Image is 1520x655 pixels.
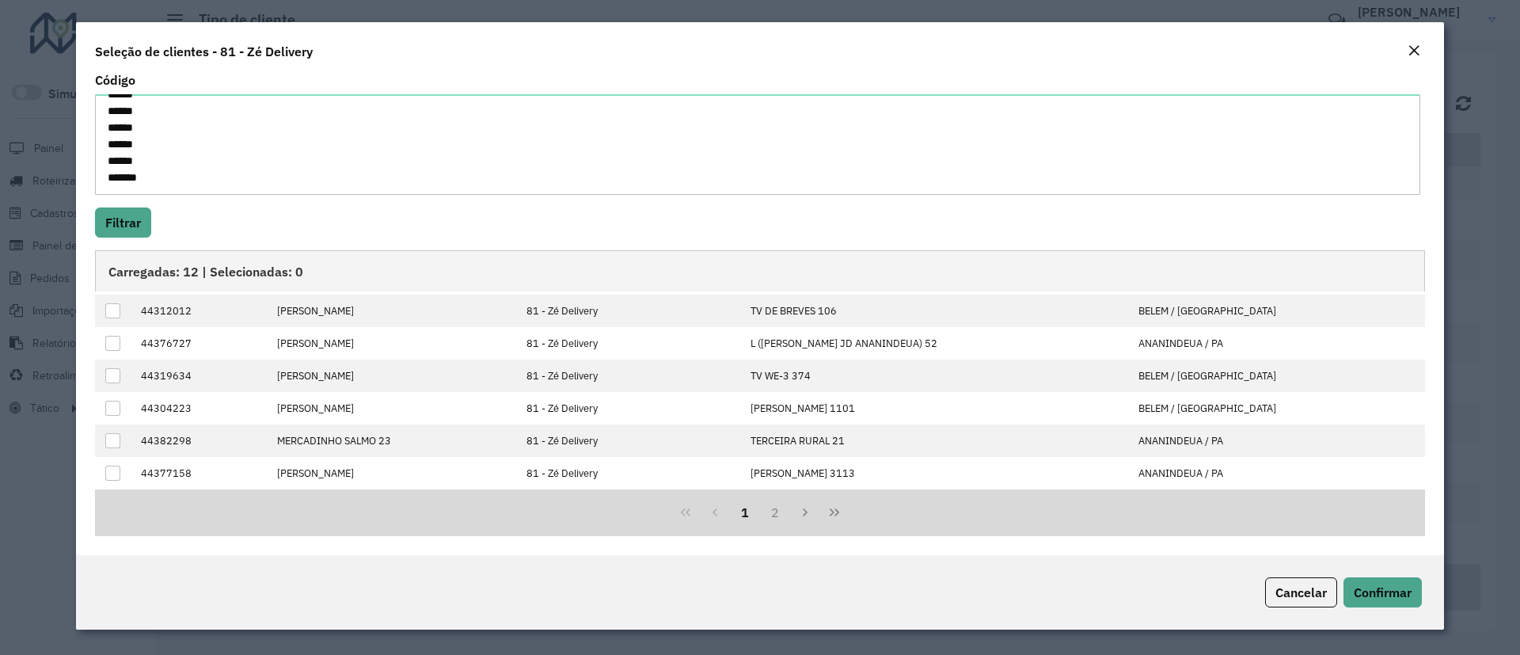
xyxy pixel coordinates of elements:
td: TV WE-3 374 [742,360,1130,392]
button: 2 [760,497,790,527]
button: Next Page [790,497,820,527]
td: 81 - Zé Delivery [518,425,742,457]
td: 44312012 [132,295,268,327]
td: TERCEIRA RURAL 21 [742,425,1130,457]
td: 81 - Zé Delivery [518,295,742,327]
button: Confirmar [1343,577,1422,607]
td: [PERSON_NAME] [269,457,519,489]
td: L ([PERSON_NAME] JD ANANINDEUA) 52 [742,327,1130,360]
td: 44377158 [132,457,268,489]
td: MERCADINHO SALMO 23 [269,425,519,457]
div: Carregadas: 12 | Selecionadas: 0 [95,250,1425,291]
td: [PERSON_NAME] [269,327,519,360]
td: [PERSON_NAME] [269,295,519,327]
button: Last Page [819,497,849,527]
td: [PERSON_NAME] [269,392,519,425]
td: 81 - Zé Delivery [518,360,742,392]
button: Close [1403,41,1425,62]
button: 1 [730,497,760,527]
td: 81 - Zé Delivery [518,392,742,425]
td: ANANINDEUA / PA [1130,425,1425,457]
td: [PERSON_NAME] 3113 [742,457,1130,489]
label: Código [95,70,135,89]
span: Confirmar [1354,585,1412,600]
td: 44376727 [132,327,268,360]
button: Cancelar [1265,577,1337,607]
em: Fechar [1408,44,1420,57]
button: Filtrar [95,208,151,238]
td: TV DE BREVES 106 [742,295,1130,327]
td: 44382298 [132,425,268,457]
td: BELEM / [GEOGRAPHIC_DATA] [1130,295,1425,327]
td: BELEM / [GEOGRAPHIC_DATA] [1130,360,1425,392]
h4: Seleção de clientes - 81 - Zé Delivery [95,42,313,61]
td: [PERSON_NAME] [269,360,519,392]
span: Cancelar [1275,585,1327,600]
td: ANANINDEUA / PA [1130,457,1425,489]
td: 81 - Zé Delivery [518,457,742,489]
td: 44319634 [132,360,268,392]
td: BELEM / [GEOGRAPHIC_DATA] [1130,392,1425,425]
td: ANANINDEUA / PA [1130,327,1425,360]
td: [PERSON_NAME] 1101 [742,392,1130,425]
td: 44304223 [132,392,268,425]
td: 81 - Zé Delivery [518,327,742,360]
